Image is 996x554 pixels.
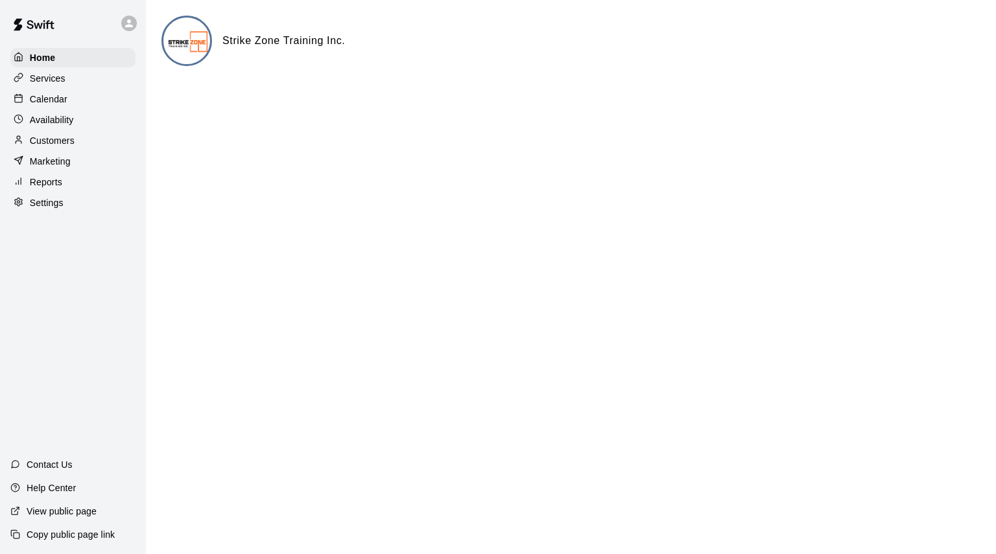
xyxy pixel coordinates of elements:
a: Availability [10,110,136,130]
a: Customers [10,131,136,150]
a: Services [10,69,136,88]
p: View public page [27,505,97,518]
a: Home [10,48,136,67]
a: Settings [10,193,136,213]
p: Help Center [27,481,76,494]
p: Calendar [30,93,67,106]
p: Home [30,51,56,64]
p: Contact Us [27,458,73,471]
img: Strike Zone Training Inc. logo [163,17,212,66]
a: Calendar [10,89,136,109]
a: Reports [10,172,136,192]
p: Reports [30,176,62,189]
a: Marketing [10,152,136,171]
p: Settings [30,196,64,209]
p: Copy public page link [27,528,115,541]
h6: Strike Zone Training Inc. [222,32,345,49]
p: Customers [30,134,75,147]
p: Services [30,72,65,85]
p: Availability [30,113,74,126]
p: Marketing [30,155,71,168]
